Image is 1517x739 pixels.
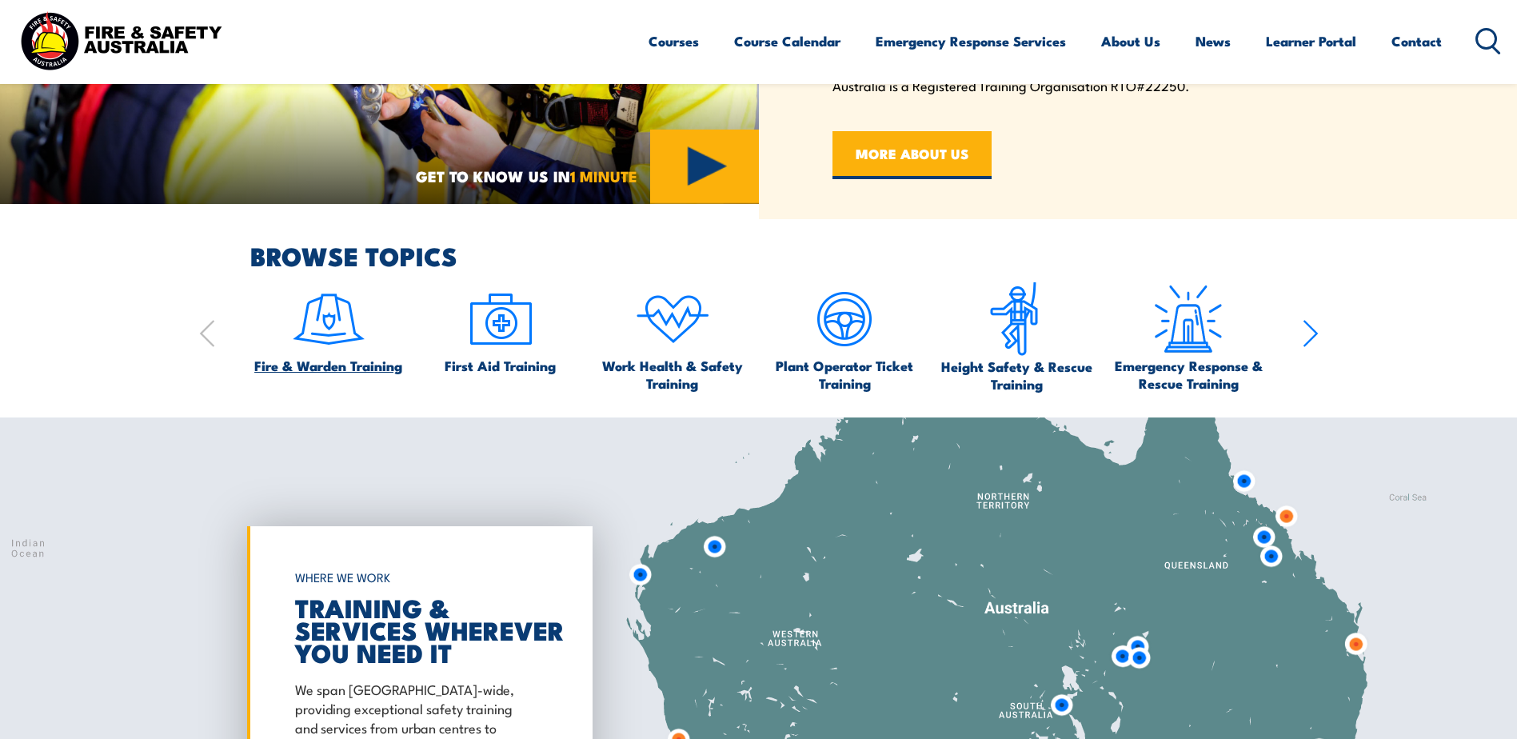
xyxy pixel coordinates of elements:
[250,244,1319,266] h2: BROWSE TOPICS
[1391,20,1442,62] a: Contact
[635,282,710,357] img: icon-4
[766,357,923,392] span: Plant Operator Ticket Training
[295,563,537,592] h6: WHERE WE WORK
[594,282,751,392] a: Work Health & Safety Training
[979,282,1054,358] img: icon-6
[445,357,556,374] span: First Aid Training
[445,282,556,374] a: First Aid Training
[766,282,923,392] a: Plant Operator Ticket Training
[594,357,751,392] span: Work Health & Safety Training
[832,131,992,179] a: MORE ABOUT US
[254,282,402,374] a: Fire & Warden Training
[938,358,1095,393] span: Height Safety & Rescue Training
[1196,20,1231,62] a: News
[570,164,637,187] strong: 1 MINUTE
[807,282,882,357] img: icon-5
[734,20,840,62] a: Course Calendar
[1101,20,1160,62] a: About Us
[1110,282,1267,392] a: Emergency Response & Rescue Training
[876,20,1066,62] a: Emergency Response Services
[254,357,402,374] span: Fire & Warden Training
[938,282,1095,393] a: Height Safety & Rescue Training
[1110,357,1267,392] span: Emergency Response & Rescue Training
[463,282,538,357] img: icon-2
[649,20,699,62] a: Courses
[295,596,537,663] h2: TRAINING & SERVICES WHEREVER YOU NEED IT
[291,282,366,357] img: icon-1
[1266,20,1356,62] a: Learner Portal
[1151,282,1226,357] img: Emergency Response Icon
[416,169,637,183] span: GET TO KNOW US IN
